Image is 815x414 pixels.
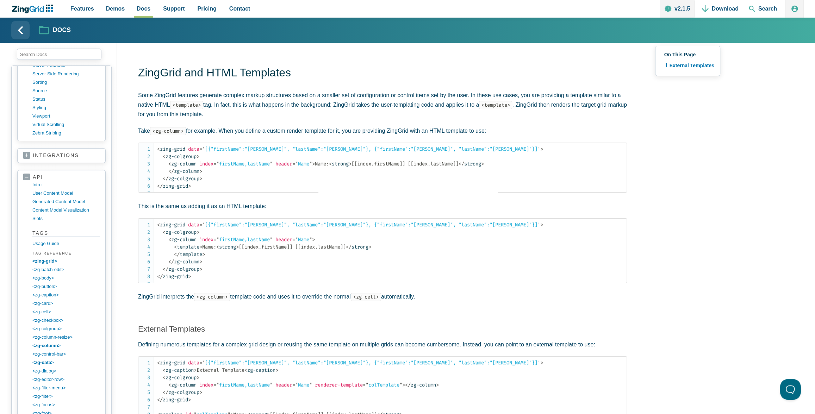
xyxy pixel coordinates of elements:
a: <zg-card> [32,299,100,308]
a: sorting [32,78,100,87]
span: = [199,222,202,228]
a: <zg-checkbox> [32,316,100,325]
code: <zg-cell> [351,293,381,301]
p: Some ZingGrid features generate complex markup structures based on a smaller set of configuration... [138,90,627,119]
span: > [402,382,405,388]
span: > [197,229,199,235]
span: " [309,237,312,243]
span: header [275,161,292,167]
span: Contact [229,4,250,13]
span: > [368,244,371,250]
span: firstName,lastName [213,382,273,388]
p: Defining numerous templates for a complex grid design or reusing the same template on multiple gr... [138,340,627,349]
span: strong [346,244,368,250]
span: Docs [137,4,150,13]
span: > [199,389,202,395]
a: zebra striping [32,129,100,137]
span: " [270,237,273,243]
a: <zg-column-resize> [32,333,100,341]
span: > [199,168,202,174]
span: Name [292,382,312,388]
span: </ [168,259,174,265]
span: " [399,382,402,388]
a: <zg-control-bar> [32,350,100,358]
span: </ [174,251,180,257]
strong: Docs [53,27,71,33]
code: Name: [[index.firstName]] [[index.lastName]] [157,221,627,280]
span: > [199,244,202,250]
span: zg-column [168,259,199,265]
a: <zg-dialog> [32,367,100,375]
a: <zg-filter> [32,392,100,401]
span: Tag Reference [31,250,100,257]
a: <zg-editor-row> [32,375,100,384]
span: Support [163,4,185,13]
p: This is the same as adding it as an HTML template: [138,201,627,211]
span: " [216,237,219,243]
a: <zg-data> [32,358,100,367]
span: " [366,382,368,388]
span: = [292,237,295,243]
span: < [168,237,171,243]
span: Name [292,161,312,167]
code: <template> [479,101,512,109]
span: = [292,382,295,388]
span: [{"firstName":"[PERSON_NAME]", "lastName":"[PERSON_NAME]"}, {"firstName":"[PERSON_NAME]", "lastNa... [199,222,540,228]
span: " [270,161,273,167]
code: <zg-column> [194,293,230,301]
span: </ [459,161,464,167]
span: > [197,375,199,381]
span: < [244,367,247,373]
span: header [275,237,292,243]
span: < [163,153,166,159]
span: > [199,259,202,265]
a: status [32,95,100,103]
span: Pricing [198,4,217,13]
span: </ [157,397,163,403]
span: > [540,222,543,228]
span: strong [459,161,481,167]
span: < [168,382,171,388]
a: <zg-colgroup> [32,325,100,333]
a: virtual scrolling [32,120,100,129]
span: zg-colgroup [163,176,199,182]
span: > [275,367,278,373]
span: > [540,360,543,366]
span: index [199,237,213,243]
span: < [157,360,160,366]
span: zing-grid [157,360,185,366]
span: strong [216,244,236,250]
a: <zg-focus> [32,401,100,409]
span: </ [346,244,351,250]
span: template [174,251,202,257]
a: <zg-button> [32,282,100,291]
a: Docs [39,24,71,37]
span: " [270,382,273,388]
a: intro [32,181,100,189]
a: <zg-caption> [32,291,100,299]
span: renderer-template [315,382,363,388]
span: </ [157,183,163,189]
a: <zg-cell> [32,308,100,316]
strong: Tags [32,230,100,237]
a: slots [32,214,100,223]
span: colTemplate [363,382,402,388]
span: zg-caption [244,367,275,373]
span: </ [163,266,168,272]
code: <zg-column> [150,127,186,135]
a: <zg-batch-edit> [32,265,100,274]
span: > [188,274,191,280]
span: Features [70,4,94,13]
span: zing-grid [157,222,185,228]
span: zg-column [168,237,197,243]
span: </ [163,176,168,182]
a: ZingChart Logo. Click to return to the homepage [11,5,57,13]
a: <zg-body> [32,274,100,282]
span: zg-column [168,382,197,388]
input: search input [17,49,101,60]
span: > [349,161,351,167]
a: External Templates [138,325,205,333]
span: zing-grid [157,274,188,280]
span: Name [292,237,312,243]
span: index [199,161,213,167]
